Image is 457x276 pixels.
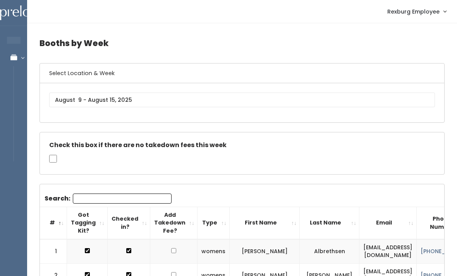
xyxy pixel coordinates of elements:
[300,207,359,239] th: Last Name: activate to sort column ascending
[198,239,230,264] td: womens
[49,93,435,107] input: August 9 - August 15, 2025
[359,207,417,239] th: Email: activate to sort column ascending
[45,194,172,204] label: Search:
[40,33,445,54] h4: Booths by Week
[40,63,444,83] h6: Select Location & Week
[380,3,454,20] a: Rexburg Employee
[108,207,150,239] th: Checked in?: activate to sort column ascending
[230,239,300,264] td: [PERSON_NAME]
[387,7,440,16] span: Rexburg Employee
[230,207,300,239] th: First Name: activate to sort column ascending
[49,142,435,149] h5: Check this box if there are no takedown fees this week
[73,194,172,204] input: Search:
[198,207,230,239] th: Type: activate to sort column ascending
[40,239,67,264] td: 1
[67,207,108,239] th: Got Tagging Kit?: activate to sort column ascending
[40,207,67,239] th: #: activate to sort column descending
[359,239,417,264] td: [EMAIL_ADDRESS][DOMAIN_NAME]
[150,207,198,239] th: Add Takedown Fee?: activate to sort column ascending
[300,239,359,264] td: Albrethsen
